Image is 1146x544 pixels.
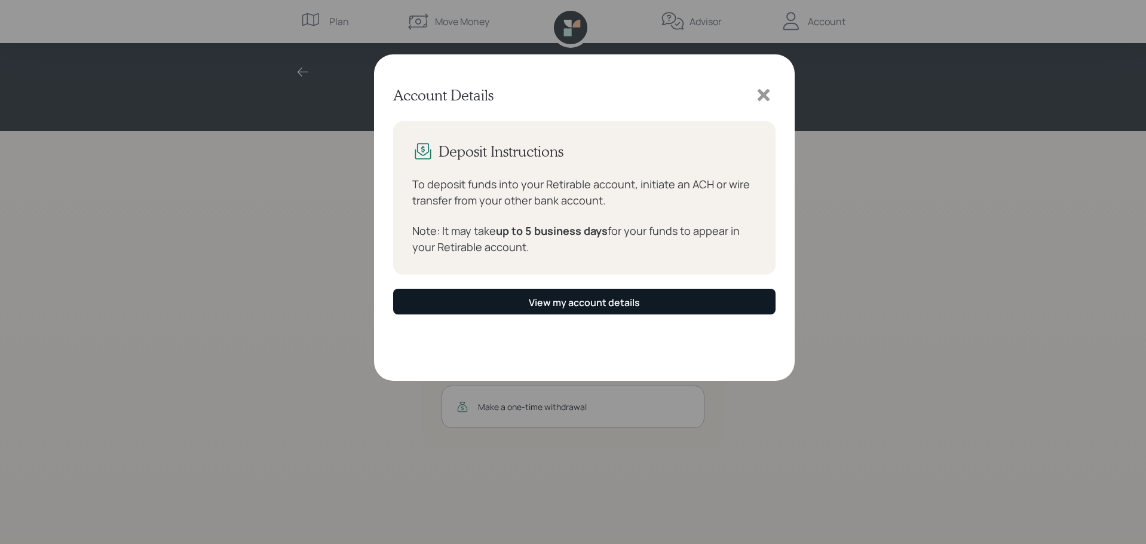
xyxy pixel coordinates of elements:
h3: Deposit Instructions [439,143,563,160]
h3: Account Details [393,87,494,104]
button: View my account details [393,289,776,314]
div: View my account details [529,296,640,309]
div: To deposit funds into your Retirable account, initiate an ACH or wire transfer from your other ba... [412,176,756,209]
div: Note: It may take for your funds to appear in your Retirable account. [412,223,756,255]
strong: up to 5 business days [496,224,608,238]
